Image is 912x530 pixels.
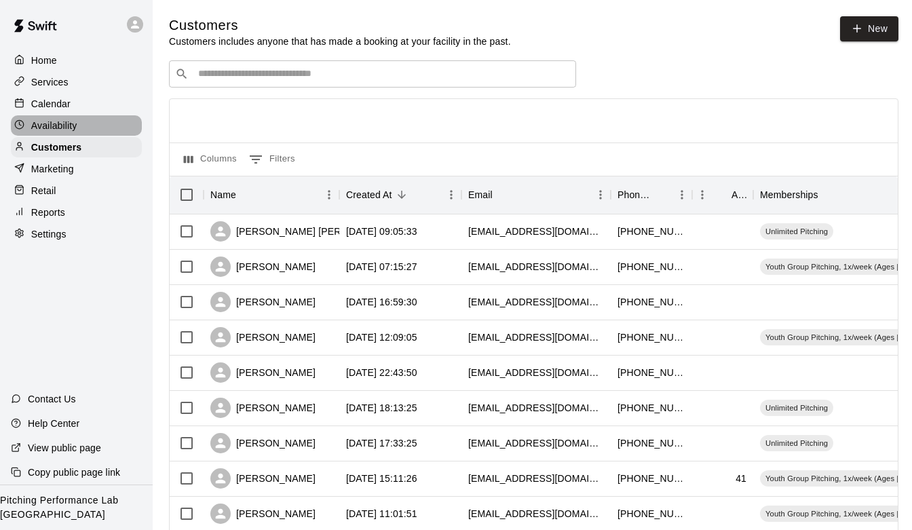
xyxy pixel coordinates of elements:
div: Email [468,176,493,214]
div: [PERSON_NAME] [210,292,316,312]
div: 20kevwhite@gmail.com [468,260,604,273]
div: 2025-08-15 09:05:33 [346,225,417,238]
button: Select columns [180,149,240,170]
span: Unlimited Pitching [760,438,833,449]
p: Contact Us [28,392,76,406]
div: 2025-08-10 15:11:26 [346,472,417,485]
div: [PERSON_NAME] [210,504,316,524]
div: Unlimited Pitching [760,435,833,451]
button: Sort [392,185,411,204]
div: +15027511577 [617,260,685,273]
div: leedowning33@gmail.com [468,472,604,485]
p: Marketing [31,162,74,176]
p: Retail [31,184,56,197]
a: Services [11,72,142,92]
p: Help Center [28,417,79,430]
div: Phone Number [611,176,692,214]
p: Home [31,54,57,67]
div: Age [731,176,746,214]
a: Retail [11,181,142,201]
button: Menu [672,185,692,205]
a: Calendar [11,94,142,114]
div: +18127862112 [617,366,685,379]
a: Settings [11,224,142,244]
div: [PERSON_NAME] [210,327,316,347]
button: Sort [653,185,672,204]
div: Name [204,176,339,214]
p: Services [31,75,69,89]
a: Marketing [11,159,142,179]
button: Sort [493,185,512,204]
div: Created At [346,176,392,214]
span: Unlimited Pitching [760,402,833,413]
div: [PERSON_NAME] [210,362,316,383]
div: +15025105206 [617,507,685,520]
div: 41 [736,472,746,485]
button: Menu [692,185,712,205]
div: 2025-08-15 07:15:27 [346,260,417,273]
div: 2025-08-11 18:13:25 [346,401,417,415]
button: Sort [236,185,255,204]
p: Settings [31,227,66,241]
div: Age [692,176,753,214]
div: +15026814388 [617,472,685,485]
div: +15025231875 [617,330,685,344]
a: Home [11,50,142,71]
button: Show filters [246,149,299,170]
div: suzielee0914@gmail.com [468,330,604,344]
a: Customers [11,137,142,157]
button: Sort [712,185,731,204]
p: View public page [28,441,101,455]
div: brittfletcher@hotmail.com [468,507,604,520]
button: Menu [441,185,461,205]
div: [PERSON_NAME] [PERSON_NAME] [210,221,398,242]
div: Unlimited Pitching [760,223,833,240]
div: Phone Number [617,176,653,214]
div: nwaters01@icloud.com [468,401,604,415]
a: Reports [11,202,142,223]
div: [PERSON_NAME] [210,257,316,277]
p: Customers includes anyone that has made a booking at your facility in the past. [169,35,511,48]
h5: Customers [169,16,511,35]
div: Email [461,176,611,214]
p: Availability [31,119,77,132]
div: 2025-08-14 16:59:30 [346,295,417,309]
div: Unlimited Pitching [760,400,833,416]
div: 2025-08-12 22:43:50 [346,366,417,379]
button: Menu [590,185,611,205]
div: [PERSON_NAME] [210,433,316,453]
div: bethrn42@gmail.com [468,436,604,450]
button: Sort [818,185,837,204]
div: jacksonbb2@icloud.com [468,225,604,238]
div: Search customers by name or email [169,60,576,88]
a: Availability [11,115,142,136]
div: 2025-08-09 11:01:51 [346,507,417,520]
div: +13179033902 [617,436,685,450]
div: [PERSON_NAME] [210,468,316,489]
a: New [840,16,898,41]
div: 2025-08-11 17:33:25 [346,436,417,450]
div: dscott406@yahoo.com [468,366,604,379]
p: Calendar [31,97,71,111]
div: Created At [339,176,461,214]
div: [PERSON_NAME] [210,398,316,418]
div: +15025659207 [617,401,685,415]
button: Menu [319,185,339,205]
p: Customers [31,140,81,154]
div: tewell121@yahoo.com [468,295,604,309]
div: +18122676796 [617,295,685,309]
div: Name [210,176,236,214]
p: Reports [31,206,65,219]
div: Memberships [760,176,818,214]
p: Copy public page link [28,466,120,479]
span: Unlimited Pitching [760,226,833,237]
